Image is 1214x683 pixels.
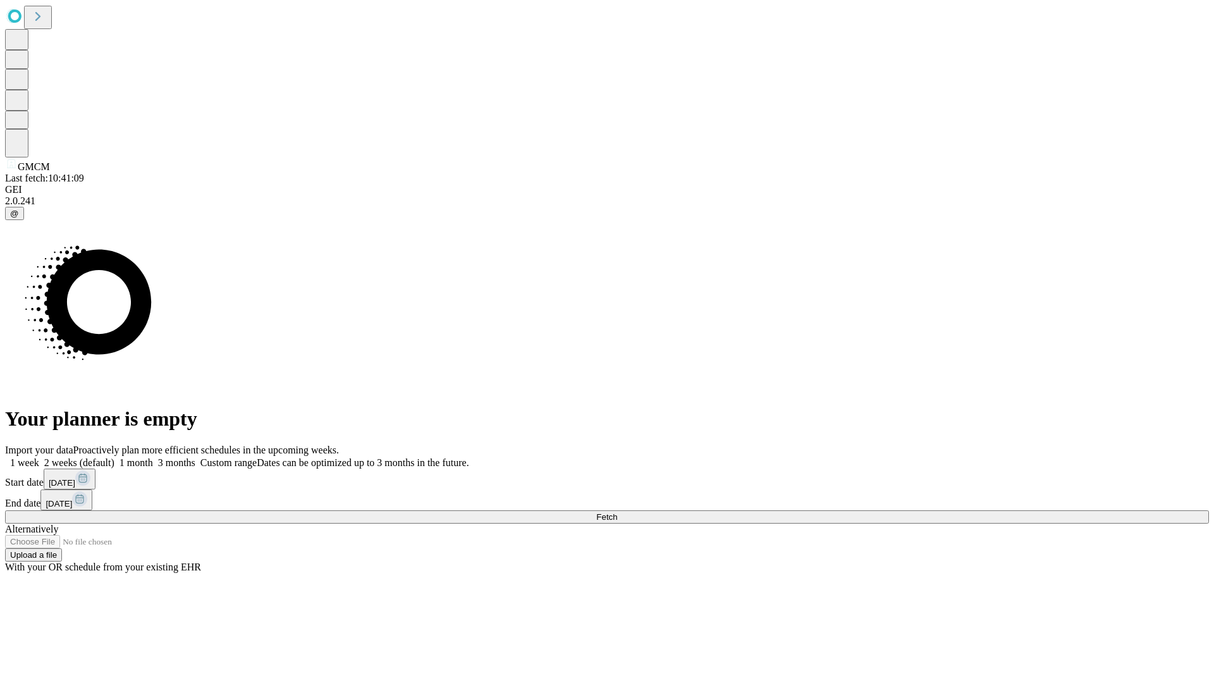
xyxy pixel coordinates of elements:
[18,161,50,172] span: GMCM
[5,173,84,183] span: Last fetch: 10:41:09
[5,184,1209,195] div: GEI
[46,499,72,508] span: [DATE]
[40,489,92,510] button: [DATE]
[10,457,39,468] span: 1 week
[120,457,153,468] span: 1 month
[5,548,62,562] button: Upload a file
[5,489,1209,510] div: End date
[5,195,1209,207] div: 2.0.241
[5,207,24,220] button: @
[5,562,201,572] span: With your OR schedule from your existing EHR
[200,457,257,468] span: Custom range
[5,469,1209,489] div: Start date
[5,407,1209,431] h1: Your planner is empty
[73,445,339,455] span: Proactively plan more efficient schedules in the upcoming weeks.
[5,445,73,455] span: Import your data
[257,457,469,468] span: Dates can be optimized up to 3 months in the future.
[5,524,58,534] span: Alternatively
[158,457,195,468] span: 3 months
[5,510,1209,524] button: Fetch
[44,457,114,468] span: 2 weeks (default)
[10,209,19,218] span: @
[49,478,75,488] span: [DATE]
[596,512,617,522] span: Fetch
[44,469,95,489] button: [DATE]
